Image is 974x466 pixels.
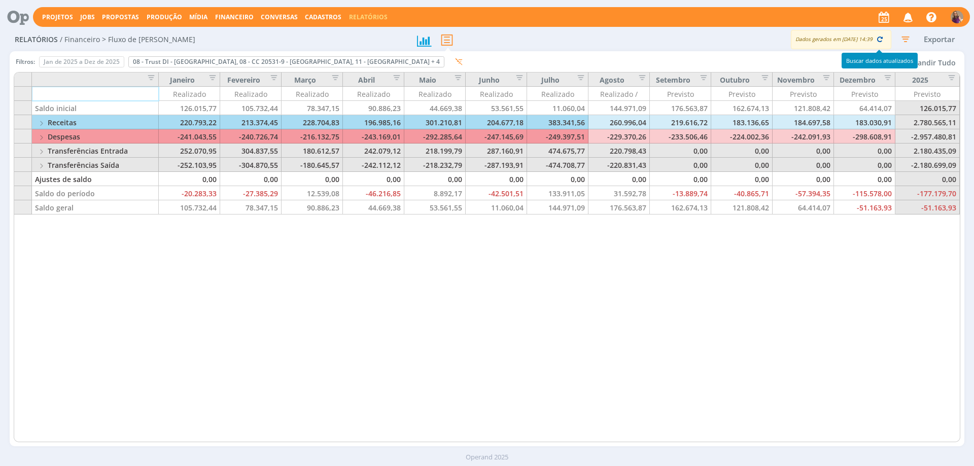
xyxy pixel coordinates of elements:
div: 2.180.435,09 [895,144,960,158]
div: -240.726,74 [220,129,282,144]
div: Previsto [895,87,960,101]
div: 184.697,58 [773,115,834,129]
span: Relatórios [15,35,58,44]
button: Editar filtro para Coluna Janeiro [202,75,217,84]
div: 0,00 [834,172,895,186]
div: -474.708,77 [527,158,588,172]
div: -51.163,93 [834,200,895,214]
div: 0,00 [773,144,834,158]
a: Relatórios [349,13,388,21]
button: Jan de 2025 a Dez de 2025 [39,56,124,67]
div: 126.015,77 [895,101,960,115]
button: Editar filtro para Coluna Junho [509,75,524,84]
div: -298.608,91 [834,129,895,144]
div: -40.865,71 [711,186,773,200]
div: 0,00 [711,144,773,158]
div: 213.374,45 [220,115,282,129]
div: 53.561,55 [404,200,466,214]
div: 0,00 [711,158,773,172]
div: Saldo inicial [32,101,159,115]
div: 162.674,13 [711,101,773,115]
div: 242.079,12 [343,144,404,158]
div: 287.160,91 [466,144,527,158]
div: -57.394,35 [773,186,834,200]
div: 2025 [895,73,960,87]
div: -242.091,93 [773,129,834,144]
div: -180.645,57 [282,158,343,172]
div: -27.385,29 [220,186,282,200]
a: Produção [147,13,182,21]
div: Realizado / Previsto [588,87,650,101]
div: 474.675,77 [527,144,588,158]
div: Dezembro [834,73,895,87]
div: Realizado [343,87,404,101]
div: Setembro [650,73,711,87]
div: -292.285,64 [404,129,466,144]
div: 220.793,22 [159,115,220,129]
div: 162.674,13 [650,200,711,214]
div: 121.808,42 [773,101,834,115]
div: 78.347,15 [220,200,282,214]
div: 0,00 [159,172,220,186]
div: -304.870,55 [220,158,282,172]
div: -13.889,74 [650,186,711,200]
div: 78.347,15 [282,101,343,115]
div: Transferências Entrada [32,144,159,158]
div: 31.592,78 [588,186,650,200]
button: Projetos [39,13,76,21]
button: Toggle Grupo [35,162,48,169]
div: -249.397,51 [527,129,588,144]
div: 0,00 [527,172,588,186]
div: 105.732,44 [159,200,220,214]
button: Toggle Grupo [35,148,48,155]
div: Fevereiro [220,73,282,87]
button: Toggle Grupo [35,120,48,127]
div: Previsto [834,87,895,101]
div: 196.985,16 [343,115,404,129]
div: Saldo geral [32,200,159,214]
button: Produção [144,13,185,21]
div: -177.179,70 [895,186,960,200]
div: 121.808,42 [711,200,773,214]
button: Exportar [919,33,959,46]
button: Editar filtro para Coluna Dezembro [878,75,892,84]
div: 8.892,17 [404,186,466,200]
div: Transferências Saída [32,158,159,172]
div: 183.030,91 [834,115,895,129]
div: -224.002,36 [711,129,773,144]
div: Previsto [711,87,773,101]
div: 219.616,72 [650,115,711,129]
div: Previsto [650,87,711,101]
div: 44.669,38 [343,200,404,214]
div: -220.831,43 [588,158,650,172]
a: Propostas [102,13,139,21]
div: 144.971,09 [527,200,588,214]
div: 0,00 [834,158,895,172]
div: -241.043,55 [159,129,220,144]
div: Realizado [282,87,343,101]
div: Março [282,73,343,87]
div: 304.837,55 [220,144,282,158]
div: 176.563,87 [650,101,711,115]
div: Abril [343,73,404,87]
div: -242.112,12 [343,158,404,172]
button: Editar filtro para Coluna Setembro [693,75,708,84]
div: 0,00 [834,144,895,158]
button: Toggle Grupo [35,134,48,141]
div: Buscar dados atualizados [842,53,918,68]
button: Editar filtro para Coluna Maio [448,75,462,84]
div: 0,00 [895,172,960,186]
div: 183.136,65 [711,115,773,129]
div: Despesas [32,129,159,144]
div: -2.180.699,09 [895,158,960,172]
div: -229.370,26 [588,129,650,144]
div: 126.015,77 [159,101,220,115]
div: Receitas [32,115,159,129]
div: 218.199,79 [404,144,466,158]
div: -42.501,51 [466,186,527,200]
div: Dados gerados em [DATE] 14:39 [791,30,891,49]
div: 90.886,23 [343,101,404,115]
a: Conversas [261,13,298,21]
div: Realizado [527,87,588,101]
div: 0,00 [282,172,343,186]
